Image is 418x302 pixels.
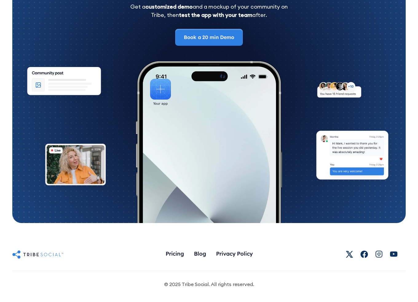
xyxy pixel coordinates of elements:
strong: customized demo [145,3,193,10]
img: Untitled UI logotext [12,249,63,259]
div: Blog [194,250,206,257]
strong: test the app with your team [179,11,252,18]
div: © 2025 Tribe Social. All rights reserved. [164,281,254,288]
img: An illustration of chat [310,127,394,187]
img: An illustration of Live video [40,140,111,192]
img: An illustration of Community Feed [20,62,108,104]
a: Untitled UI logotext [12,249,72,259]
div: Get a and a mockup of your community on Tribe, then after. [130,2,288,19]
a: Book a 20 min Demo [175,29,243,45]
div: Privacy Policy [216,250,253,257]
a: Privacy Policy [211,248,258,261]
img: An illustration of New friends requests [312,78,366,104]
a: Pricing [161,248,189,261]
div: Pricing [166,250,184,257]
a: Blog [189,248,211,261]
